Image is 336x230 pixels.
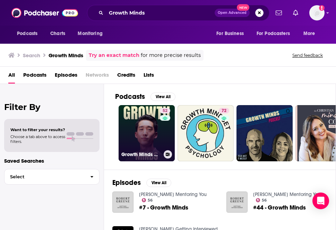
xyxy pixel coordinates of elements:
[303,29,315,39] span: More
[256,198,267,202] a: 56
[117,69,135,84] a: Credits
[257,29,290,39] span: For Podcasters
[11,6,78,19] img: Podchaser - Follow, Share and Rate Podcasts
[106,7,215,18] input: Search podcasts, credits, & more...
[50,29,65,39] span: Charts
[312,193,329,209] div: Open Intercom Messenger
[290,7,301,19] a: Show notifications dropdown
[119,105,175,161] a: 52Growth Minds with [PERSON_NAME]
[10,134,65,144] span: Choose a tab above to access filters.
[226,191,248,213] img: #44 - Growth Minds
[252,27,300,40] button: open menu
[121,152,161,157] h3: Growth Minds with [PERSON_NAME]
[115,92,175,101] a: PodcastsView All
[144,69,154,84] a: Lists
[4,157,100,164] p: Saved Searches
[262,199,267,202] span: 56
[86,69,109,84] span: Networks
[146,179,171,187] button: View All
[253,191,321,197] a: Robert Greene Mentoring You
[222,108,226,114] span: 72
[219,108,229,113] a: 72
[253,205,306,211] a: #44 - Growth Minds
[87,5,269,21] div: Search podcasts, credits, & more...
[141,51,201,59] span: for more precise results
[212,27,252,40] button: open menu
[23,69,46,84] a: Podcasts
[299,27,324,40] button: open menu
[46,27,69,40] a: Charts
[112,191,133,213] img: #7 - Growth Minds
[139,205,188,211] a: #7 - Growth Minds
[273,7,285,19] a: Show notifications dropdown
[218,11,247,15] span: Open Advanced
[115,92,145,101] h2: Podcasts
[10,127,65,132] span: Want to filter your results?
[89,51,139,59] a: Try an exact match
[237,4,249,11] span: New
[4,169,100,185] button: Select
[290,52,325,58] button: Send feedback
[160,108,170,113] a: 52
[139,191,207,197] a: Robert Greene Mentoring You
[142,198,153,202] a: 56
[215,9,250,17] button: Open AdvancedNew
[49,52,83,59] h3: Growth Minds
[112,178,171,187] a: EpisodesView All
[12,27,46,40] button: open menu
[23,52,40,59] h3: Search
[286,108,290,159] div: 0
[309,5,325,20] span: Logged in as alignPR
[5,174,85,179] span: Select
[178,105,234,161] a: 72
[55,69,77,84] a: Episodes
[163,108,167,114] span: 52
[309,5,325,20] button: Show profile menu
[78,29,102,39] span: Monitoring
[309,5,325,20] img: User Profile
[150,93,175,101] button: View All
[148,199,153,202] span: 56
[73,27,111,40] button: open menu
[17,29,37,39] span: Podcasts
[112,178,141,187] h2: Episodes
[8,69,15,84] a: All
[319,5,325,11] svg: Add a profile image
[4,102,100,112] h2: Filter By
[216,29,244,39] span: For Business
[236,105,293,161] a: 0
